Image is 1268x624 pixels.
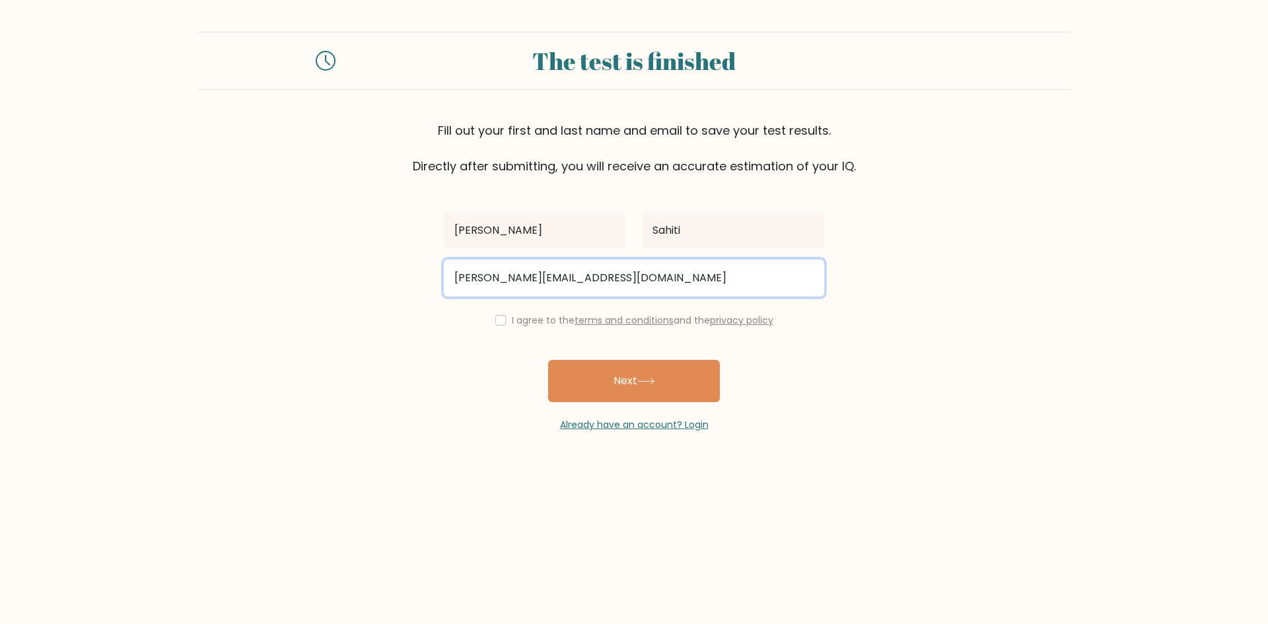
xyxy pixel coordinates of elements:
a: privacy policy [710,314,773,327]
button: Next [548,360,720,402]
input: First name [444,212,626,249]
a: terms and conditions [575,314,674,327]
input: Last name [642,212,824,249]
label: I agree to the and the [512,314,773,327]
input: Email [444,260,824,296]
a: Already have an account? Login [560,418,709,431]
div: The test is finished [351,43,917,79]
div: Fill out your first and last name and email to save your test results. Directly after submitting,... [198,121,1070,175]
